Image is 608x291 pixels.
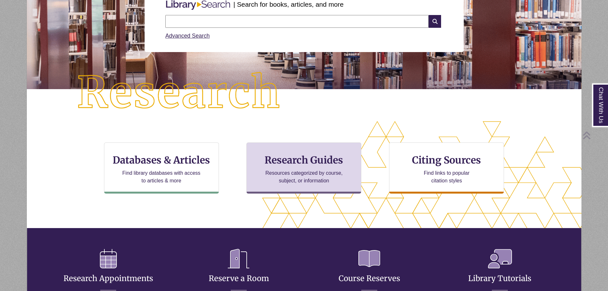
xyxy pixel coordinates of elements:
[54,50,304,136] img: Research
[165,33,210,39] a: Advanced Search
[109,154,214,166] h3: Databases & Articles
[64,258,153,283] a: Research Appointments
[262,169,346,185] p: Resources categorized by course, subject, or information
[246,142,361,194] a: Research Guides Resources categorized by course, subject, or information
[468,258,531,283] a: Library Tutorials
[408,154,486,166] h3: Citing Sources
[582,131,606,140] a: Back to Top
[389,142,504,194] a: Citing Sources Find links to popular citation styles
[416,169,478,185] p: Find links to popular citation styles
[120,169,203,185] p: Find library databases with access to articles & more
[252,154,356,166] h3: Research Guides
[429,15,441,28] i: Search
[339,258,400,283] a: Course Reserves
[209,258,269,283] a: Reserve a Room
[104,142,219,194] a: Databases & Articles Find library databases with access to articles & more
